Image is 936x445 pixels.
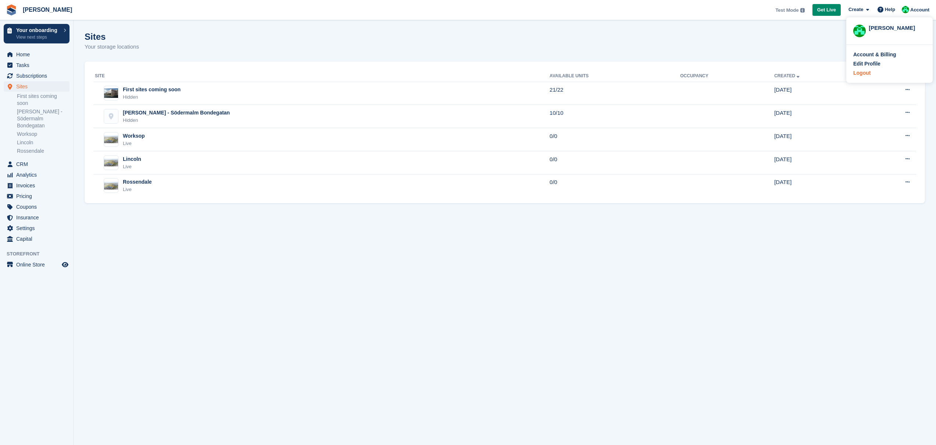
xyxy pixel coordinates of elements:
img: Daniel Axberg [902,6,909,13]
span: Create [848,6,863,13]
div: Edit Profile [853,60,880,68]
div: Live [123,163,141,170]
div: Hidden [123,117,230,124]
p: View next steps [16,34,60,40]
span: Tasks [16,60,60,70]
a: Logout [853,69,926,77]
p: Your storage locations [85,43,139,51]
td: 0/0 [549,151,680,174]
th: Occupancy [680,70,775,82]
img: Daniel Axberg [853,25,866,37]
span: Subscriptions [16,71,60,81]
td: [DATE] [774,105,864,128]
div: Worksop [123,132,145,140]
span: Sites [16,81,60,92]
img: stora-icon-8386f47178a22dfd0bd8f6a31ec36ba5ce8667c1dd55bd0f319d3a0aa187defe.svg [6,4,17,15]
a: Get Live [812,4,841,16]
td: 21/22 [549,82,680,105]
a: menu [4,202,70,212]
a: [PERSON_NAME] - Södermalm Bondegatan [17,108,70,129]
a: menu [4,212,70,223]
span: Invoices [16,180,60,191]
h1: Sites [85,32,139,42]
img: Adam Test - Södermalm Bondegatan site image placeholder [104,109,118,123]
span: CRM [16,159,60,169]
td: [DATE] [774,151,864,174]
span: Help [885,6,895,13]
span: Get Live [817,6,836,14]
div: Rossendale [123,178,152,186]
a: Worksop [17,131,70,138]
span: Online Store [16,259,60,270]
a: Edit Profile [853,60,926,68]
span: Pricing [16,191,60,201]
span: Test Mode [775,7,798,14]
div: Account & Billing [853,51,896,59]
p: Your onboarding [16,28,60,33]
td: 0/0 [549,174,680,197]
a: Created [774,73,801,78]
a: First sites coming soon [17,93,70,107]
div: Live [123,140,145,147]
img: icon-info-grey-7440780725fd019a000dd9b08b2336e03edf1995a4989e88bcd33f0948082b44.svg [800,8,805,13]
td: [DATE] [774,82,864,105]
a: menu [4,223,70,233]
div: Lincoln [123,155,141,163]
th: Site [93,70,549,82]
a: menu [4,234,70,244]
div: First sites coming soon [123,86,181,93]
td: 0/0 [549,128,680,151]
span: Insurance [16,212,60,223]
span: Coupons [16,202,60,212]
span: Account [910,6,929,14]
a: menu [4,71,70,81]
a: menu [4,60,70,70]
a: menu [4,81,70,92]
span: Analytics [16,170,60,180]
div: [PERSON_NAME] [869,24,926,31]
td: [DATE] [774,128,864,151]
a: Lincoln [17,139,70,146]
a: menu [4,259,70,270]
th: Available Units [549,70,680,82]
a: Preview store [61,260,70,269]
div: [PERSON_NAME] - Södermalm Bondegatan [123,109,230,117]
div: Hidden [123,93,181,101]
img: Image of Rossendale site [104,182,118,190]
img: Image of Lincoln site [104,159,118,166]
a: Your onboarding View next steps [4,24,70,43]
td: [DATE] [774,174,864,197]
a: menu [4,49,70,60]
a: Account & Billing [853,51,926,59]
div: Live [123,186,152,193]
a: menu [4,170,70,180]
a: [PERSON_NAME] [20,4,75,16]
img: Image of First sites coming soon site [104,88,118,98]
span: Capital [16,234,60,244]
span: Storefront [7,250,73,258]
div: Logout [853,69,871,77]
a: Rossendale [17,148,70,155]
img: Image of Worksop site [104,135,118,143]
a: menu [4,159,70,169]
td: 10/10 [549,105,680,128]
a: menu [4,180,70,191]
span: Settings [16,223,60,233]
span: Home [16,49,60,60]
a: menu [4,191,70,201]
